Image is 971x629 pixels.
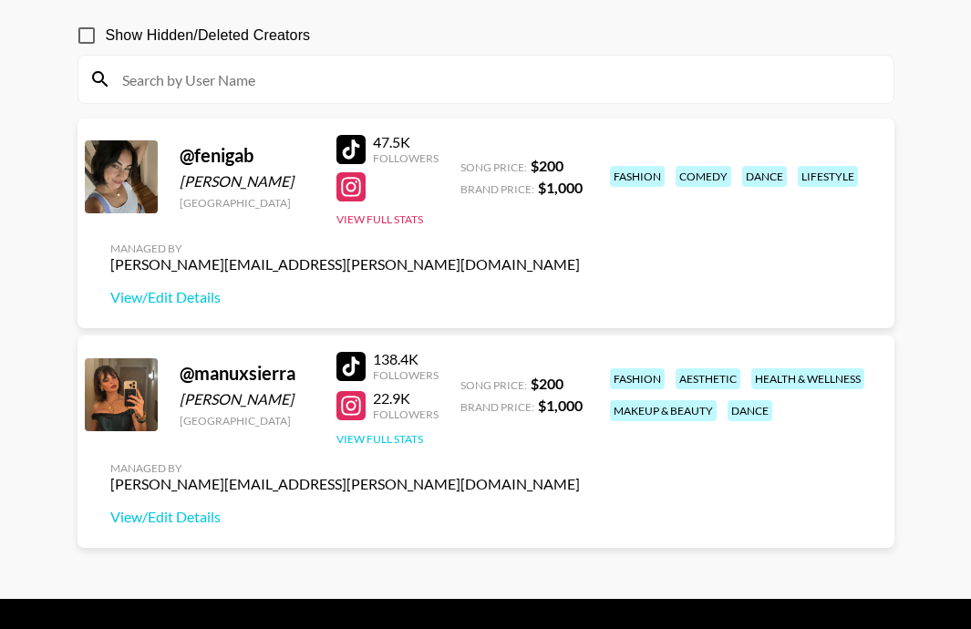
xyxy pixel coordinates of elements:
div: fashion [610,368,665,389]
div: Followers [373,151,439,165]
span: Brand Price: [460,400,534,414]
div: [GEOGRAPHIC_DATA] [180,196,315,210]
span: Show Hidden/Deleted Creators [106,25,311,46]
div: Followers [373,407,439,421]
div: Managed By [110,461,580,475]
button: View Full Stats [336,212,423,226]
strong: $ 200 [531,375,563,392]
div: makeup & beauty [610,400,717,421]
div: @ fenigab [180,144,315,167]
div: health & wellness [751,368,864,389]
div: comedy [676,166,731,187]
div: Managed By [110,242,580,255]
a: View/Edit Details [110,508,580,526]
div: [PERSON_NAME] [180,390,315,408]
div: dance [728,400,772,421]
div: lifestyle [798,166,858,187]
strong: $ 200 [531,157,563,174]
div: dance [742,166,787,187]
div: 138.4K [373,350,439,368]
div: aesthetic [676,368,740,389]
strong: $ 1,000 [538,179,583,196]
span: Song Price: [460,160,527,174]
div: @ manuxsierra [180,362,315,385]
strong: $ 1,000 [538,397,583,414]
div: 47.5K [373,133,439,151]
span: Song Price: [460,378,527,392]
div: [PERSON_NAME][EMAIL_ADDRESS][PERSON_NAME][DOMAIN_NAME] [110,475,580,493]
div: [GEOGRAPHIC_DATA] [180,414,315,428]
a: View/Edit Details [110,288,580,306]
button: View Full Stats [336,432,423,446]
div: fashion [610,166,665,187]
div: 22.9K [373,389,439,407]
div: [PERSON_NAME] [180,172,315,191]
span: Brand Price: [460,182,534,196]
input: Search by User Name [111,65,883,94]
div: Followers [373,368,439,382]
div: [PERSON_NAME][EMAIL_ADDRESS][PERSON_NAME][DOMAIN_NAME] [110,255,580,273]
